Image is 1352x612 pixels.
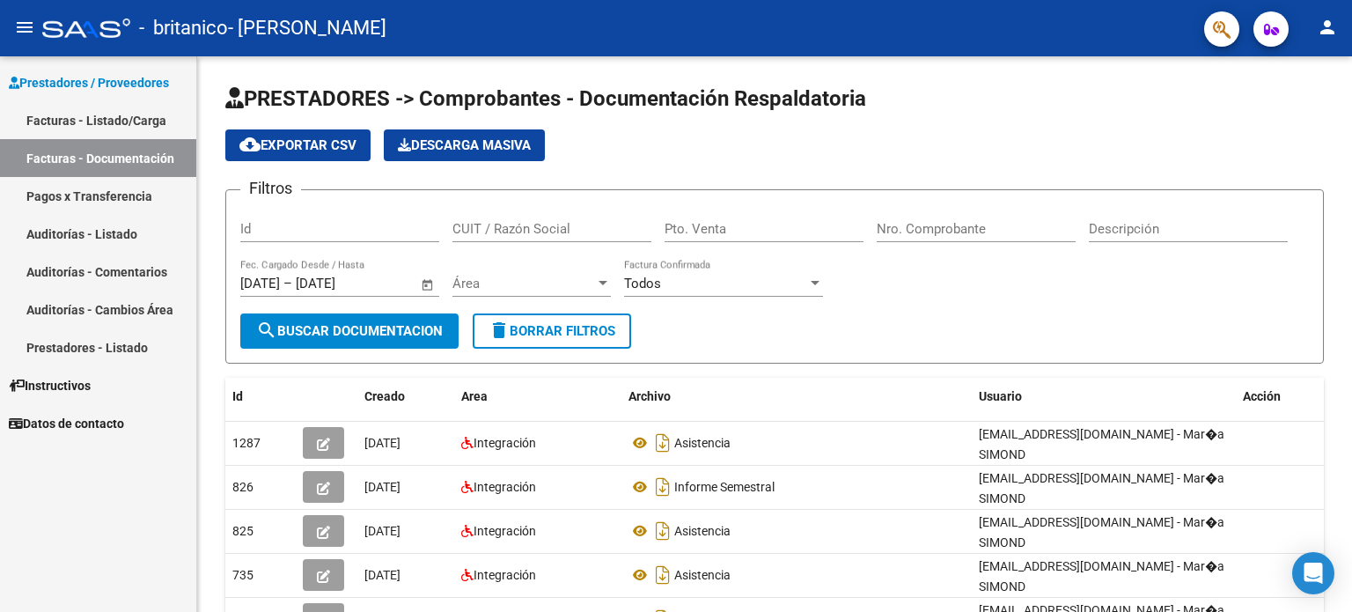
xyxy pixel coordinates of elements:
[474,480,536,494] span: Integración
[9,376,91,395] span: Instructivos
[232,480,253,494] span: 826
[624,276,661,291] span: Todos
[651,429,674,457] i: Descargar documento
[228,9,386,48] span: - [PERSON_NAME]
[225,378,296,416] datatable-header-cell: Id
[979,471,1224,505] span: [EMAIL_ADDRESS][DOMAIN_NAME] - Mar�a SIMOND
[357,378,454,416] datatable-header-cell: Creado
[674,480,775,494] span: Informe Semestral
[384,129,545,161] app-download-masive: Descarga masiva de comprobantes (adjuntos)
[240,276,280,291] input: Start date
[364,480,400,494] span: [DATE]
[979,559,1224,594] span: [EMAIL_ADDRESS][DOMAIN_NAME] - Mar�a SIMOND
[461,389,488,403] span: Area
[1292,552,1334,594] div: Open Intercom Messenger
[473,313,631,349] button: Borrar Filtros
[674,568,731,582] span: Asistencia
[489,320,510,341] mat-icon: delete
[651,473,674,501] i: Descargar documento
[628,389,671,403] span: Archivo
[364,436,400,450] span: [DATE]
[398,137,531,153] span: Descarga Masiva
[474,568,536,582] span: Integración
[283,276,292,291] span: –
[232,524,253,538] span: 825
[1317,17,1338,38] mat-icon: person
[240,176,301,201] h3: Filtros
[256,320,277,341] mat-icon: search
[9,73,169,92] span: Prestadores / Proveedores
[621,378,972,416] datatable-header-cell: Archivo
[364,568,400,582] span: [DATE]
[232,568,253,582] span: 735
[979,515,1224,549] span: [EMAIL_ADDRESS][DOMAIN_NAME] - Mar�a SIMOND
[979,427,1224,461] span: [EMAIL_ADDRESS][DOMAIN_NAME] - Mar�a SIMOND
[239,137,356,153] span: Exportar CSV
[139,9,228,48] span: - britanico
[651,517,674,545] i: Descargar documento
[225,129,371,161] button: Exportar CSV
[489,323,615,339] span: Borrar Filtros
[651,561,674,589] i: Descargar documento
[239,134,261,155] mat-icon: cloud_download
[474,436,536,450] span: Integración
[452,276,595,291] span: Área
[674,436,731,450] span: Asistencia
[225,86,866,111] span: PRESTADORES -> Comprobantes - Documentación Respaldatoria
[364,389,405,403] span: Creado
[979,389,1022,403] span: Usuario
[240,313,459,349] button: Buscar Documentacion
[364,524,400,538] span: [DATE]
[418,275,438,295] button: Open calendar
[9,414,124,433] span: Datos de contacto
[454,378,621,416] datatable-header-cell: Area
[474,524,536,538] span: Integración
[256,323,443,339] span: Buscar Documentacion
[674,524,731,538] span: Asistencia
[296,276,381,291] input: End date
[1243,389,1281,403] span: Acción
[14,17,35,38] mat-icon: menu
[1236,378,1324,416] datatable-header-cell: Acción
[232,389,243,403] span: Id
[384,129,545,161] button: Descarga Masiva
[232,436,261,450] span: 1287
[972,378,1236,416] datatable-header-cell: Usuario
